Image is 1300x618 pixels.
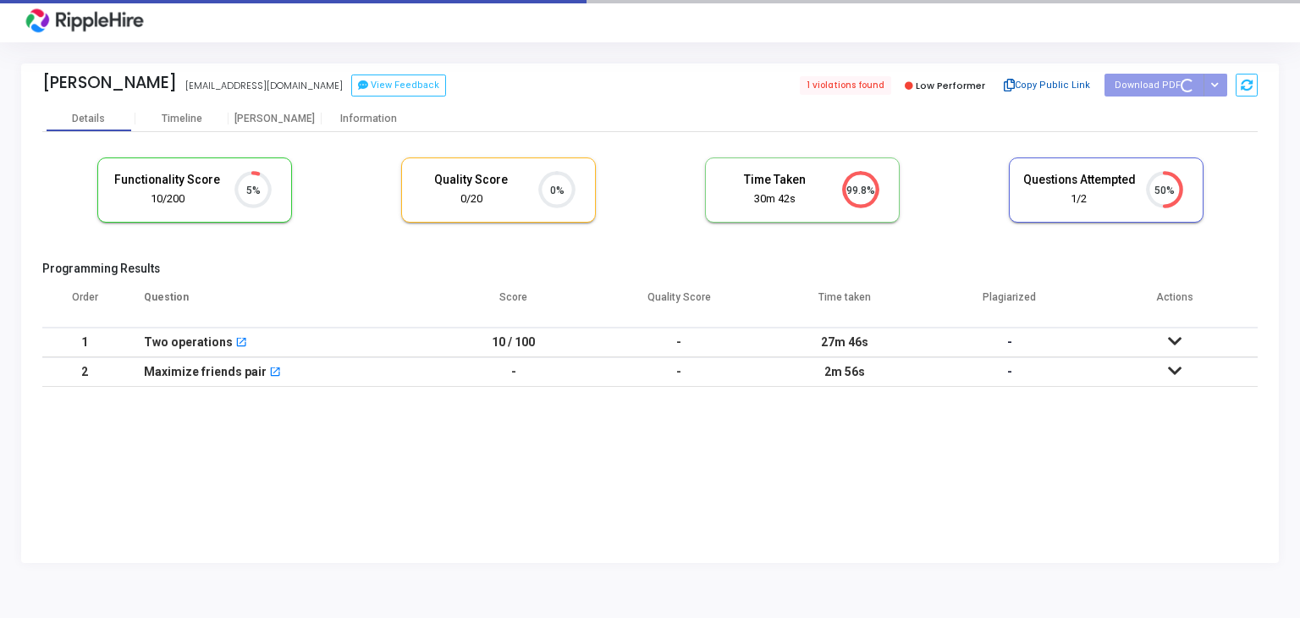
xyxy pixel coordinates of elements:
[162,113,202,125] div: Timeline
[415,173,528,187] h5: Quality Score
[127,280,431,328] th: Question
[916,79,985,92] span: Low Performer
[800,76,891,95] span: 1 violations found
[42,280,127,328] th: Order
[185,79,343,93] div: [EMAIL_ADDRESS][DOMAIN_NAME]
[1104,74,1205,97] button: Download PDF
[762,357,927,387] td: 2m 56s
[415,191,528,207] div: 0/20
[431,357,596,387] td: -
[42,262,1258,276] h5: Programming Results
[719,173,832,187] h5: Time Taken
[111,191,224,207] div: 10/200
[927,280,1092,328] th: Plagiarized
[1204,74,1227,97] div: Button group with nested dropdown
[42,357,127,387] td: 2
[144,328,233,356] div: Two operations
[144,358,267,386] div: Maximize friends pair
[596,357,761,387] td: -
[322,113,415,125] div: Information
[1007,365,1012,378] span: -
[596,280,761,328] th: Quality Score
[431,328,596,357] td: 10 / 100
[1007,335,1012,349] span: -
[351,74,446,97] button: View Feedback
[111,173,224,187] h5: Functionality Score
[999,73,1096,98] button: Copy Public Link
[1022,173,1136,187] h5: Questions Attempted
[719,191,832,207] div: 30m 42s
[42,73,177,92] div: [PERSON_NAME]
[42,328,127,357] td: 1
[762,328,927,357] td: 27m 46s
[1022,191,1136,207] div: 1/2
[1093,280,1258,328] th: Actions
[431,280,596,328] th: Score
[229,113,322,125] div: [PERSON_NAME]
[762,280,927,328] th: Time taken
[72,113,105,125] div: Details
[21,4,148,38] img: logo
[235,338,247,350] mat-icon: open_in_new
[269,367,281,379] mat-icon: open_in_new
[596,328,761,357] td: -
